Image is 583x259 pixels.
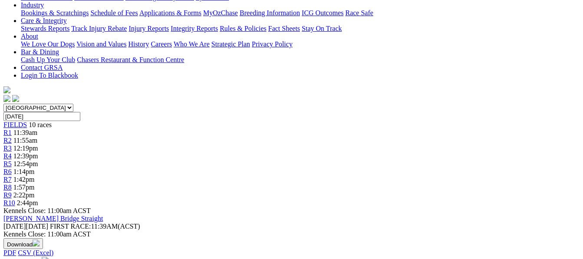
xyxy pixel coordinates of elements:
a: History [128,40,149,48]
img: twitter.svg [12,95,19,102]
span: 1:57pm [13,184,35,191]
span: 2:22pm [13,191,35,199]
span: 1:42pm [13,176,35,183]
span: Kennels Close: 11:00am ACST [3,207,91,214]
a: Cash Up Your Club [21,56,75,63]
span: 1:14pm [13,168,35,175]
a: Fact Sheets [268,25,300,32]
a: R2 [3,137,12,144]
img: logo-grsa-white.png [3,86,10,93]
span: 10 races [29,121,52,128]
a: Chasers Restaurant & Function Centre [77,56,184,63]
a: We Love Our Dogs [21,40,75,48]
div: Bar & Dining [21,56,580,64]
a: Strategic Plan [211,40,250,48]
span: 11:55am [13,137,37,144]
a: Schedule of Fees [90,9,138,16]
a: Contact GRSA [21,64,63,71]
span: 11:39AM(ACST) [50,223,140,230]
a: R5 [3,160,12,167]
a: Who We Are [174,40,210,48]
a: Industry [21,1,44,9]
a: ICG Outcomes [302,9,343,16]
span: 2:44pm [17,199,38,207]
a: MyOzChase [203,9,238,16]
a: R8 [3,184,12,191]
a: PDF [3,249,16,256]
input: Select date [3,112,80,121]
span: [DATE] [3,223,48,230]
a: Bar & Dining [21,48,59,56]
a: R7 [3,176,12,183]
a: R9 [3,191,12,199]
a: R3 [3,144,12,152]
a: Stewards Reports [21,25,69,32]
a: Rules & Policies [220,25,267,32]
a: Login To Blackbook [21,72,78,79]
a: R6 [3,168,12,175]
a: Care & Integrity [21,17,67,24]
a: R10 [3,199,15,207]
a: Track Injury Rebate [71,25,127,32]
div: Care & Integrity [21,25,580,33]
a: About [21,33,38,40]
a: R4 [3,152,12,160]
a: Privacy Policy [252,40,293,48]
img: facebook.svg [3,95,10,102]
span: 12:19pm [13,144,38,152]
a: R1 [3,129,12,136]
span: 12:39pm [13,152,38,160]
div: Kennels Close: 11:00am ACST [3,230,580,238]
div: Industry [21,9,580,17]
span: 12:54pm [13,160,38,167]
span: 11:39am [13,129,37,136]
a: Vision and Values [76,40,126,48]
a: Integrity Reports [171,25,218,32]
a: Breeding Information [240,9,300,16]
div: Download [3,249,580,257]
span: [DATE] [3,223,26,230]
a: CSV (Excel) [18,249,53,256]
img: download.svg [33,239,40,246]
span: FIRST RACE: [50,223,91,230]
a: Race Safe [345,9,373,16]
a: Bookings & Scratchings [21,9,89,16]
div: About [21,40,580,48]
button: Download [3,238,43,249]
a: Careers [151,40,172,48]
a: Injury Reports [128,25,169,32]
a: Stay On Track [302,25,342,32]
a: [PERSON_NAME] Bridge Straight [3,215,103,222]
a: Applications & Forms [139,9,201,16]
a: FIELDS [3,121,27,128]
